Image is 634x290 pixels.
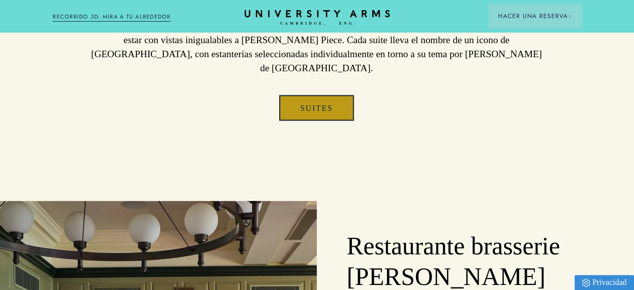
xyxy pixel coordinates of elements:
a: RECORRIDO 3D: MIRA A TU ALREDEDOR [53,13,170,22]
a: Suites [279,95,354,121]
a: Privacidad [574,275,634,290]
font: Privacidad [592,278,626,286]
button: Hacer una reservaIcono de flecha [488,4,581,28]
font: Suites [300,104,333,112]
font: Hacer una reserva [498,12,568,21]
font: RECORRIDO 3D: MIRA A TU ALREDEDOR [53,13,170,21]
a: Hogar [245,10,390,26]
img: Icono de flecha [568,15,571,18]
img: Privacidad [582,278,590,287]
